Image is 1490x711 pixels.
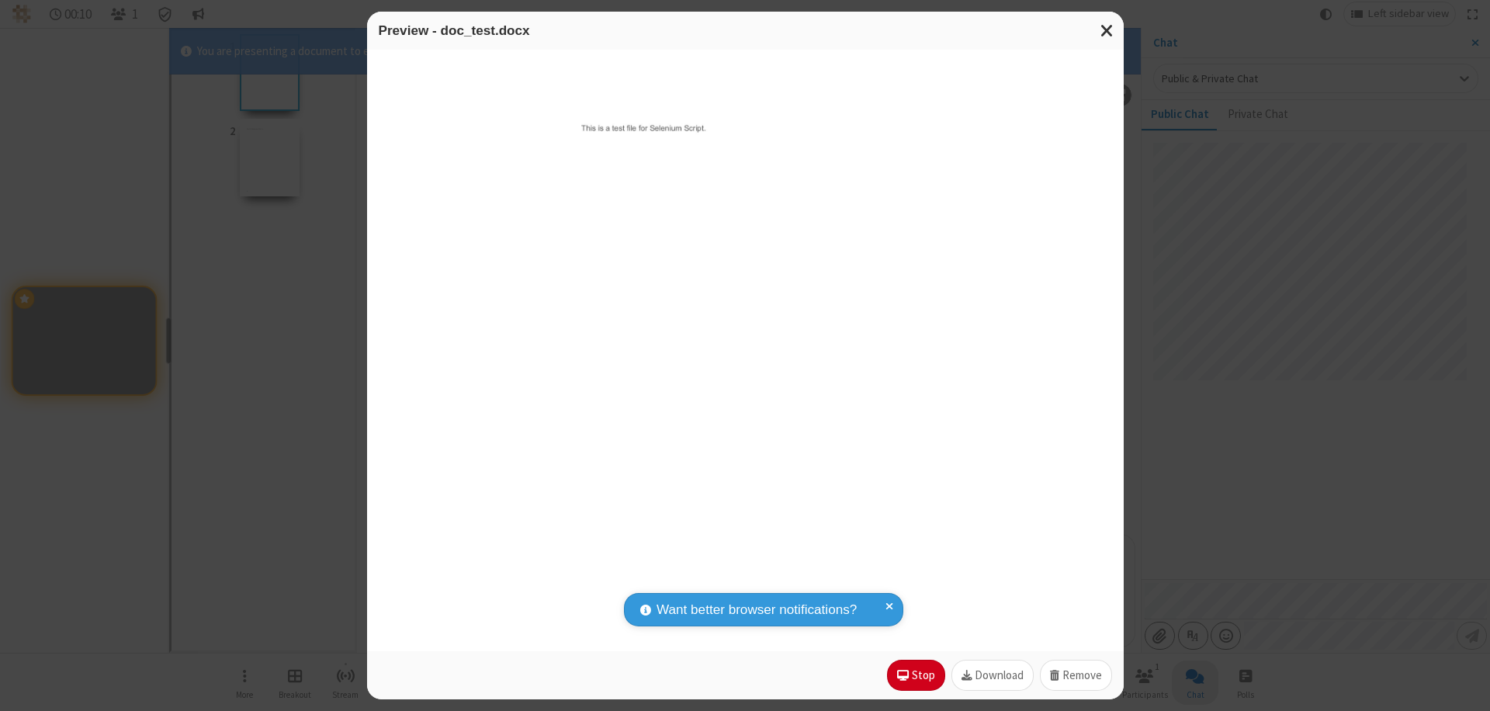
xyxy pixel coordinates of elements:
span: Want better browser notifications? [657,600,857,620]
button: Remove attachment [1040,660,1112,691]
button: doc_test.docx [390,73,1100,628]
button: Close modal [1091,12,1124,50]
button: Stop [887,660,945,691]
img: doc_test.docx [531,73,960,628]
h3: Preview - doc_test.docx [379,23,1112,38]
a: Download [951,660,1034,691]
